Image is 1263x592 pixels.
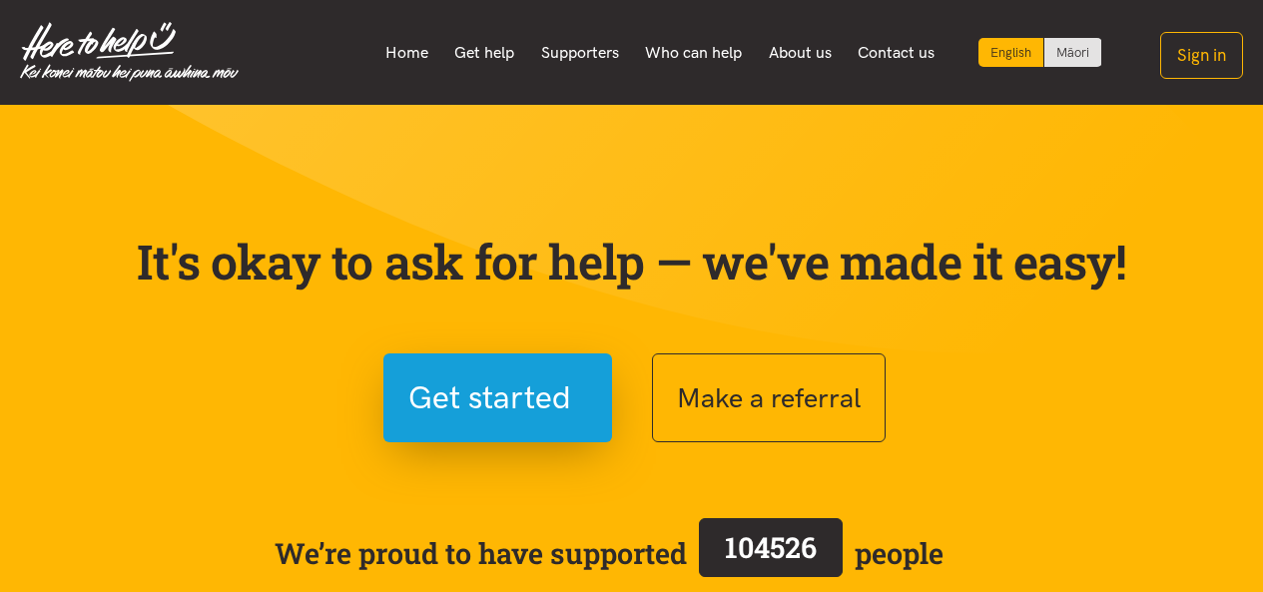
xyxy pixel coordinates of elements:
a: 104526 [687,514,855,592]
div: Language toggle [978,38,1102,67]
img: Home [20,22,239,82]
p: It's okay to ask for help — we've made it easy! [133,233,1131,291]
a: Contact us [845,32,948,74]
a: Get help [441,32,528,74]
div: Current language [978,38,1044,67]
a: Who can help [632,32,756,74]
a: About us [756,32,846,74]
span: Get started [408,372,571,423]
span: 104526 [725,528,817,566]
span: We’re proud to have supported people [275,514,944,592]
a: Supporters [527,32,632,74]
a: Home [371,32,441,74]
a: Switch to Te Reo Māori [1044,38,1101,67]
button: Make a referral [652,353,886,442]
button: Sign in [1160,32,1243,79]
button: Get started [383,353,612,442]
